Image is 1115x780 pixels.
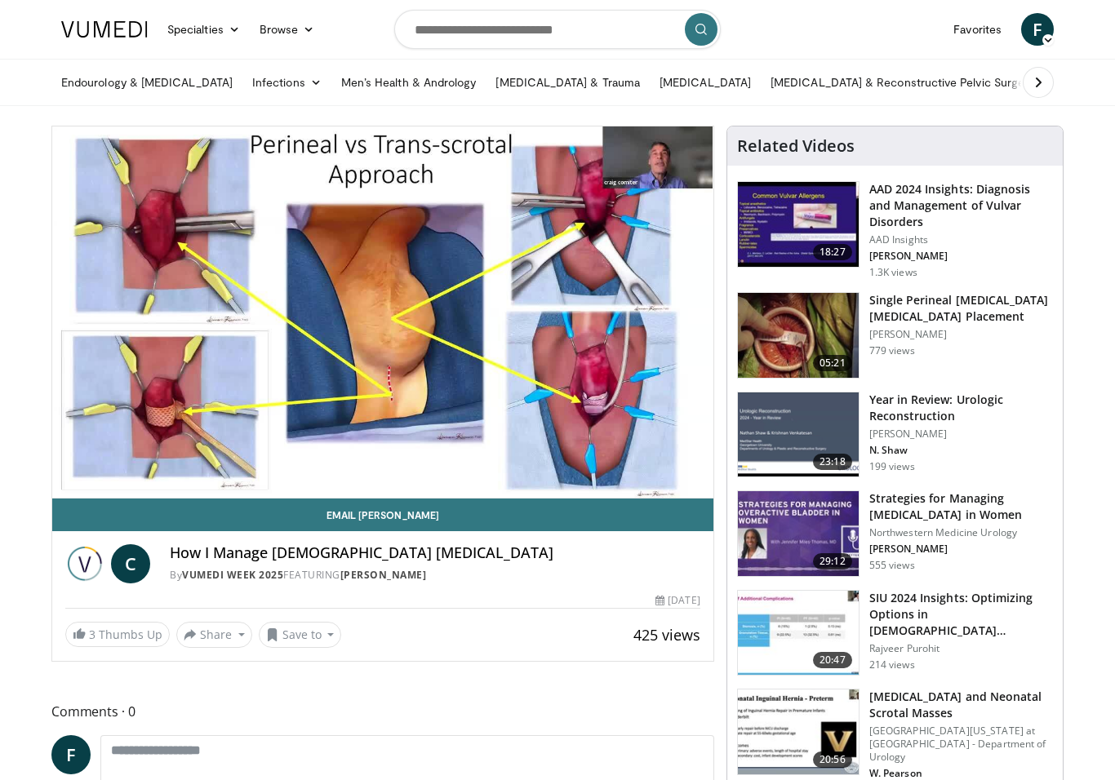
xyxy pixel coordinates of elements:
[158,13,250,46] a: Specialties
[869,590,1053,639] h3: SIU 2024 Insights: Optimizing Options in [DEMOGRAPHIC_DATA] [MEDICAL_DATA]
[65,544,104,583] img: Vumedi Week 2025
[869,460,915,473] p: 199 views
[761,66,1044,99] a: [MEDICAL_DATA] & Reconstructive Pelvic Surgery
[738,293,859,378] img: 735fcd68-c9dc-4d64-bd7c-3ac0607bf3e9.150x105_q85_crop-smart_upscale.jpg
[869,642,1053,655] p: Rajveer Purohit
[869,658,915,671] p: 214 views
[242,66,331,99] a: Infections
[170,544,700,562] h4: How I Manage [DEMOGRAPHIC_DATA] [MEDICAL_DATA]
[394,10,721,49] input: Search topics, interventions
[869,344,915,357] p: 779 views
[259,622,342,648] button: Save to
[1021,13,1054,46] a: F
[51,701,714,722] span: Comments 0
[52,499,713,531] a: Email [PERSON_NAME]
[869,181,1053,230] h3: AAD 2024 Insights: Diagnosis and Management of Vulvar Disorders
[486,66,650,99] a: [MEDICAL_DATA] & Trauma
[869,292,1053,325] h3: Single Perineal [MEDICAL_DATA] [MEDICAL_DATA] Placement
[51,735,91,774] a: F
[738,491,859,576] img: 7b1bdb02-4417-4d09-9f69-b495132e12fc.150x105_q85_crop-smart_upscale.jpg
[813,751,852,768] span: 20:56
[869,428,1053,441] p: [PERSON_NAME]
[869,526,1053,539] p: Northwestern Medicine Urology
[869,392,1053,424] h3: Year in Review: Urologic Reconstruction
[869,233,1053,246] p: AAD Insights
[944,13,1011,46] a: Favorites
[813,355,852,371] span: 05:21
[633,625,700,645] span: 425 views
[61,21,148,38] img: VuMedi Logo
[869,725,1053,764] p: [GEOGRAPHIC_DATA][US_STATE] at [GEOGRAPHIC_DATA] - Department of Urology
[65,622,170,647] a: 3 Thumbs Up
[182,568,283,582] a: Vumedi Week 2025
[738,591,859,676] img: 7d2a5eae-1b38-4df6-9a7f-463b8470133b.150x105_q85_crop-smart_upscale.jpg
[737,392,1053,478] a: 23:18 Year in Review: Urologic Reconstruction [PERSON_NAME] N. Shaw 199 views
[869,689,1053,721] h3: [MEDICAL_DATA] and Neonatal Scrotal Masses
[869,490,1053,523] h3: Strategies for Managing [MEDICAL_DATA] in Women
[869,266,917,279] p: 1.3K views
[869,543,1053,556] p: [PERSON_NAME]
[813,244,852,260] span: 18:27
[813,454,852,470] span: 23:18
[650,66,761,99] a: [MEDICAL_DATA]
[737,136,855,156] h4: Related Videos
[869,559,915,572] p: 555 views
[655,593,700,608] div: [DATE]
[52,126,713,499] video-js: Video Player
[869,444,1053,457] p: N. Shaw
[340,568,427,582] a: [PERSON_NAME]
[738,392,859,477] img: a4763f22-b98d-4ca7-a7b0-76e2b474f451.png.150x105_q85_crop-smart_upscale.png
[51,66,242,99] a: Endourology & [MEDICAL_DATA]
[869,250,1053,263] p: [PERSON_NAME]
[869,328,1053,341] p: [PERSON_NAME]
[813,652,852,668] span: 20:47
[737,590,1053,676] a: 20:47 SIU 2024 Insights: Optimizing Options in [DEMOGRAPHIC_DATA] [MEDICAL_DATA] Rajveer Purohit ...
[869,767,1053,780] p: W. Pearson
[250,13,325,46] a: Browse
[738,689,859,774] img: bd4d421c-fb82-4a4e-bd86-98403be3fc02.150x105_q85_crop-smart_upscale.jpg
[176,622,252,648] button: Share
[111,544,150,583] a: C
[737,490,1053,577] a: 29:12 Strategies for Managing [MEDICAL_DATA] in Women Northwestern Medicine Urology [PERSON_NAME]...
[737,181,1053,279] a: 18:27 AAD 2024 Insights: Diagnosis and Management of Vulvar Disorders AAD Insights [PERSON_NAME] ...
[737,292,1053,379] a: 05:21 Single Perineal [MEDICAL_DATA] [MEDICAL_DATA] Placement [PERSON_NAME] 779 views
[331,66,486,99] a: Men’s Health & Andrology
[170,568,700,583] div: By FEATURING
[89,627,96,642] span: 3
[813,553,852,569] span: 29:12
[738,182,859,267] img: 391116fa-c4eb-4293-bed8-ba80efc87e4b.150x105_q85_crop-smart_upscale.jpg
